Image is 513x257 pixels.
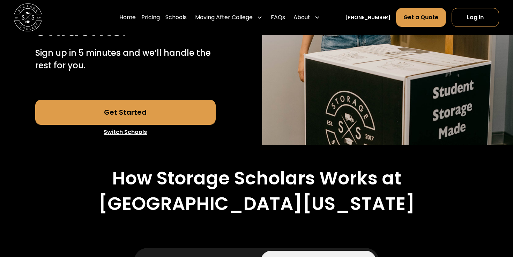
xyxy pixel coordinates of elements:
a: Pricing [141,8,160,27]
p: Sign up in 5 minutes and we’ll handle the rest for you. [35,47,216,72]
a: Log In [452,8,499,27]
a: Schools [165,8,187,27]
a: Get Started [35,100,216,125]
h2: How Storage Scholars Works at [112,167,401,189]
a: Switch Schools [35,125,216,139]
a: FAQs [271,8,285,27]
div: Moving After College [192,8,265,27]
div: About [291,8,323,27]
a: [PHONE_NUMBER] [345,14,391,21]
a: Get a Quote [396,8,446,27]
img: Storage Scholars main logo [14,3,42,31]
div: Moving After College [195,13,253,22]
a: Home [119,8,136,27]
h2: [GEOGRAPHIC_DATA][US_STATE] [98,193,415,215]
div: About [293,13,310,22]
h1: students. [35,18,126,40]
